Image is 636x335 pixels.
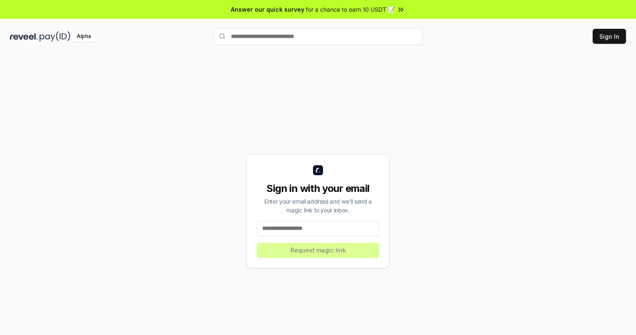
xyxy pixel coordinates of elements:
span: for a chance to earn 10 USDT 📝 [306,5,395,14]
div: Alpha [72,31,95,42]
div: Sign in with your email [257,182,379,195]
div: Enter your email address and we’ll send a magic link to your inbox. [257,197,379,214]
img: logo_small [313,165,323,175]
button: Sign In [593,29,626,44]
span: Answer our quick survey [231,5,304,14]
img: pay_id [40,31,70,42]
img: reveel_dark [10,31,38,42]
